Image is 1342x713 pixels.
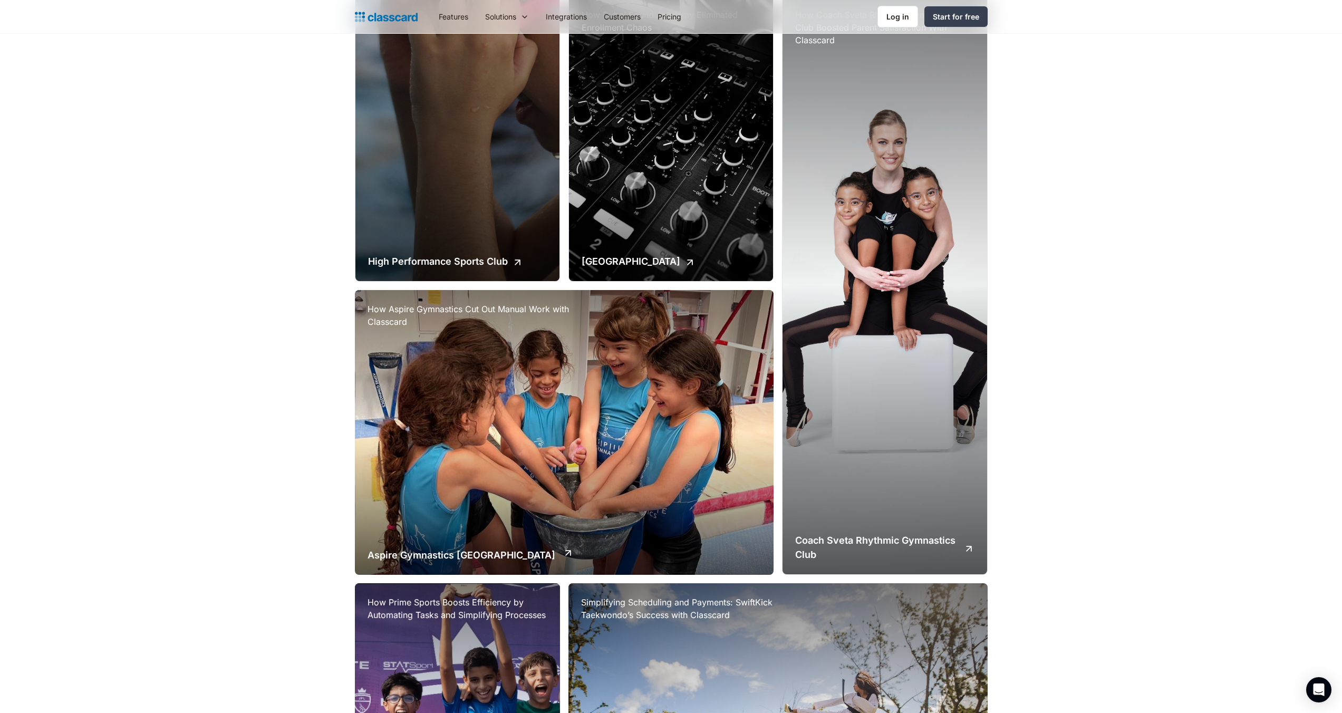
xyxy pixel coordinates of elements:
a: Pricing [649,5,690,28]
a: Integrations [537,5,595,28]
a: How Aspire Gymnastics Cut Out Manual Work with ClasscardAspire Gymnastics [GEOGRAPHIC_DATA] [355,290,774,575]
div: Start for free [933,11,979,22]
h3: Simplifying Scheduling and Payments: SwiftKick Taekwondo’s Success with Classcard [581,596,792,621]
div: Solutions [485,11,516,22]
a: Log in [877,6,918,27]
h2: Coach Sveta Rhythmic Gymnastics Club [795,533,959,562]
a: Customers [595,5,649,28]
div: Solutions [477,5,537,28]
h3: How Prime Sports Boosts Efficiency by Automating Tasks and Simplifying Processes [368,596,547,621]
a: Features [430,5,477,28]
div: Open Intercom Messenger [1306,677,1331,702]
h2: High Performance Sports Club [368,254,508,268]
h3: How Aspire Gymnastics Cut Out Manual Work with Classcard [368,303,578,328]
div: Log in [886,11,909,22]
a: Start for free [924,6,988,27]
h2: Aspire Gymnastics [GEOGRAPHIC_DATA] [368,548,555,562]
a: home [355,9,418,24]
h2: [GEOGRAPHIC_DATA] [582,254,680,268]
